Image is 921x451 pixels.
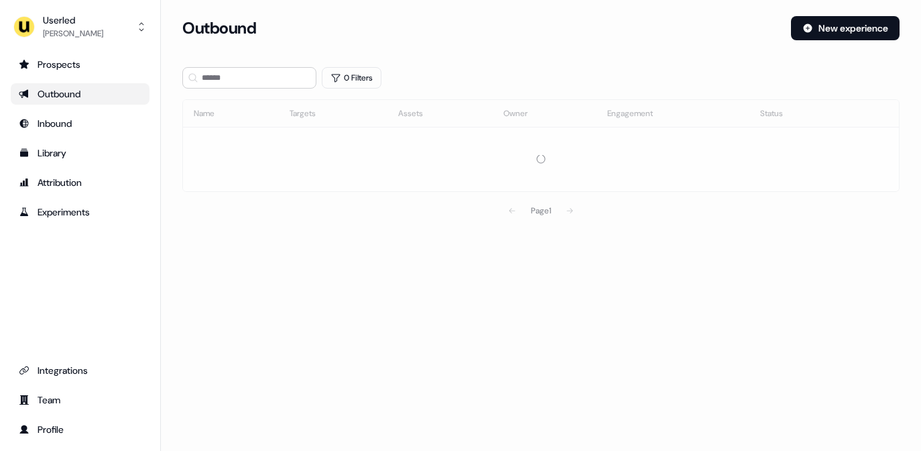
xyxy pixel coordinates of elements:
div: Attribution [19,176,141,189]
div: Team [19,393,141,407]
a: Go to experiments [11,201,149,223]
a: Go to templates [11,142,149,164]
div: Integrations [19,364,141,377]
div: Inbound [19,117,141,130]
div: [PERSON_NAME] [43,27,103,40]
button: Userled[PERSON_NAME] [11,11,149,43]
a: Go to profile [11,419,149,440]
h3: Outbound [182,18,256,38]
a: Go to prospects [11,54,149,75]
a: Go to attribution [11,172,149,193]
div: Profile [19,423,141,436]
a: Go to team [11,389,149,411]
div: Userled [43,13,103,27]
a: Go to integrations [11,360,149,381]
div: Outbound [19,87,141,101]
div: Experiments [19,205,141,219]
a: Go to outbound experience [11,83,149,105]
div: Prospects [19,58,141,71]
button: New experience [791,16,900,40]
button: 0 Filters [322,67,381,89]
div: Library [19,146,141,160]
a: Go to Inbound [11,113,149,134]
